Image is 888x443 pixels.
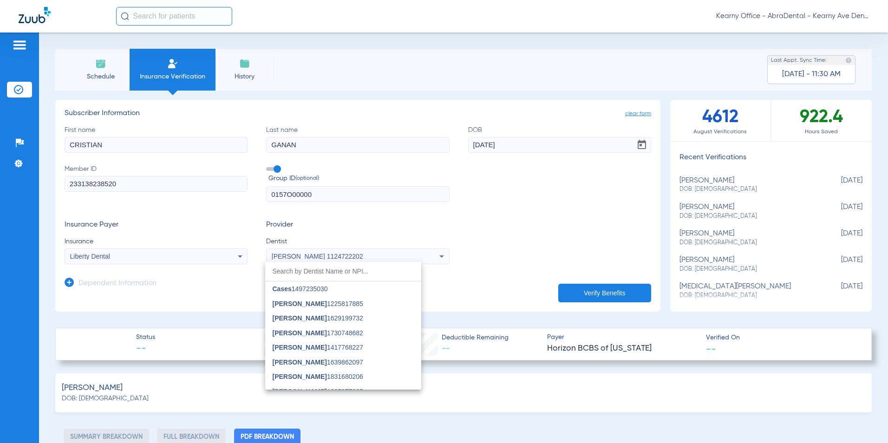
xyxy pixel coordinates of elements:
[273,285,292,293] span: Cases
[273,300,363,307] span: 1225817885
[842,398,888,443] iframe: Chat Widget
[273,373,363,380] span: 1831680206
[273,344,363,351] span: 1417768227
[273,344,327,351] span: [PERSON_NAME]
[273,315,363,321] span: 1629199732
[273,373,327,380] span: [PERSON_NAME]
[273,314,327,322] span: [PERSON_NAME]
[273,359,363,365] span: 1639862097
[273,358,327,366] span: [PERSON_NAME]
[273,329,327,337] span: [PERSON_NAME]
[265,262,421,281] input: dropdown search
[273,300,327,307] span: [PERSON_NAME]
[273,286,328,292] span: 1497235030
[273,388,327,395] span: [PERSON_NAME]
[273,330,363,336] span: 1730748682
[273,388,363,395] span: 1235377235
